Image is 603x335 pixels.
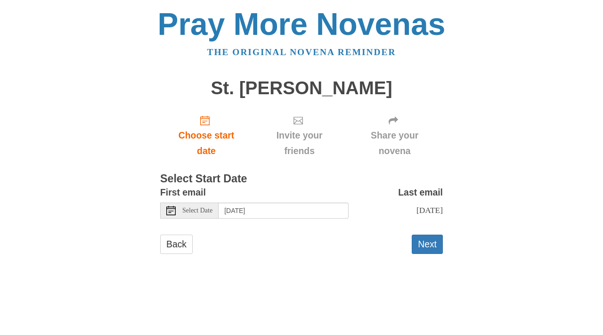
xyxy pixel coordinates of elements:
[416,205,443,215] span: [DATE]
[170,128,243,159] span: Choose start date
[207,47,396,57] a: The original novena reminder
[160,78,443,98] h1: St. [PERSON_NAME]
[182,207,212,214] span: Select Date
[253,107,346,163] div: Click "Next" to confirm your start date first.
[160,185,206,200] label: First email
[160,173,443,185] h3: Select Start Date
[398,185,443,200] label: Last email
[356,128,433,159] span: Share your novena
[160,235,193,254] a: Back
[412,235,443,254] button: Next
[262,128,337,159] span: Invite your friends
[160,107,253,163] a: Choose start date
[158,7,446,41] a: Pray More Novenas
[346,107,443,163] div: Click "Next" to confirm your start date first.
